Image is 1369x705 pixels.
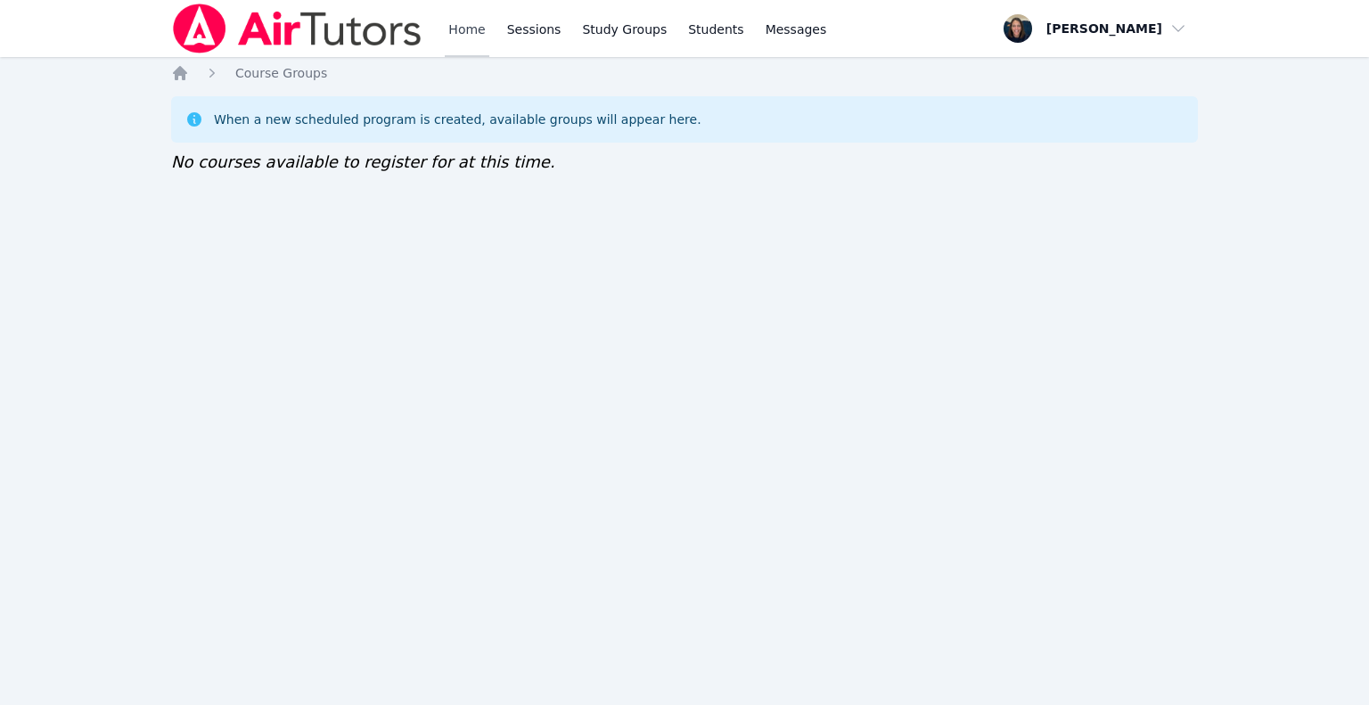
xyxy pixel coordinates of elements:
[235,66,327,80] span: Course Groups
[214,111,701,128] div: When a new scheduled program is created, available groups will appear here.
[171,64,1198,82] nav: Breadcrumb
[171,152,555,171] span: No courses available to register for at this time.
[171,4,423,53] img: Air Tutors
[235,64,327,82] a: Course Groups
[766,20,827,38] span: Messages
